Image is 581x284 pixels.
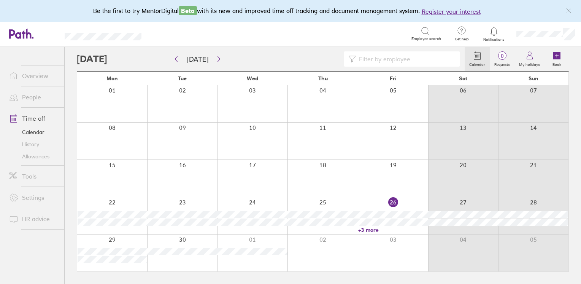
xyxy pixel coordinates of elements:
a: Book [544,47,569,71]
a: 0Requests [490,47,514,71]
a: Notifications [482,26,506,42]
label: Requests [490,60,514,67]
span: 0 [490,53,514,59]
a: HR advice [3,211,64,227]
span: Tue [178,75,187,81]
input: Filter by employee [356,52,456,66]
span: Wed [247,75,258,81]
a: My holidays [514,47,544,71]
a: Calendar [3,126,64,138]
span: Sat [459,75,467,81]
a: +3 more [358,227,428,233]
button: Register your interest [422,7,481,16]
label: My holidays [514,60,544,67]
a: Overview [3,68,64,83]
div: Search [162,30,181,37]
button: [DATE] [181,53,214,65]
a: People [3,89,64,105]
span: Get help [449,37,474,41]
a: Allowances [3,150,64,163]
a: Settings [3,190,64,205]
a: Tools [3,169,64,184]
span: Employee search [411,37,441,41]
a: Time off [3,111,64,126]
span: Notifications [482,37,506,42]
span: Beta [179,6,197,15]
span: Fri [390,75,397,81]
label: Calendar [465,60,490,67]
span: Mon [106,75,118,81]
label: Book [548,60,566,67]
a: History [3,138,64,150]
span: Sun [529,75,538,81]
span: Thu [318,75,328,81]
div: Be the first to try MentorDigital with its new and improved time off tracking and document manage... [93,6,488,16]
a: Calendar [465,47,490,71]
